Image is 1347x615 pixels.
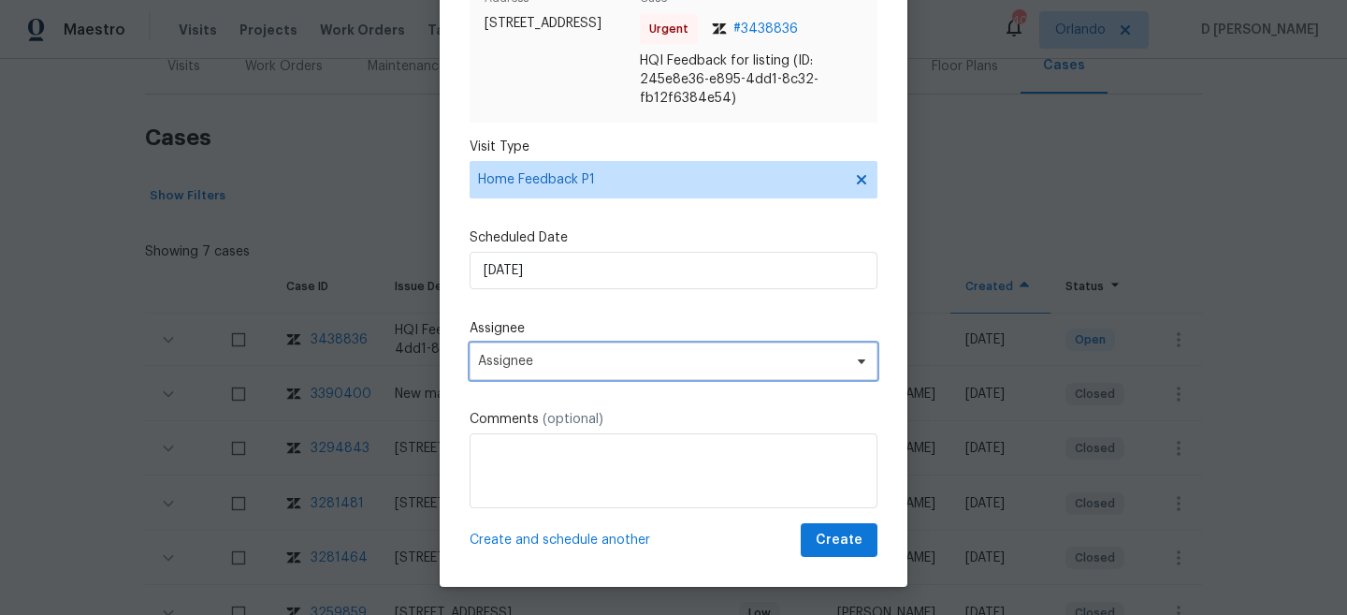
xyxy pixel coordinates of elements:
span: (optional) [543,413,603,426]
span: [STREET_ADDRESS] [485,14,632,33]
label: Comments [470,410,877,429]
span: Create [816,529,862,552]
span: Urgent [649,20,696,38]
img: Zendesk Logo Icon [712,23,727,35]
label: Scheduled Date [470,228,877,247]
input: M/D/YYYY [470,252,877,289]
span: Create and schedule another [470,531,650,549]
span: Assignee [478,354,845,369]
label: Visit Type [470,138,877,156]
span: Home Feedback P1 [478,170,842,189]
button: Create [801,523,877,558]
span: HQI Feedback for listing (ID: 245e8e36-e895-4dd1-8c32-fb12f6384e54) [640,51,862,108]
label: Assignee [470,319,877,338]
span: # 3438836 [733,20,798,38]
